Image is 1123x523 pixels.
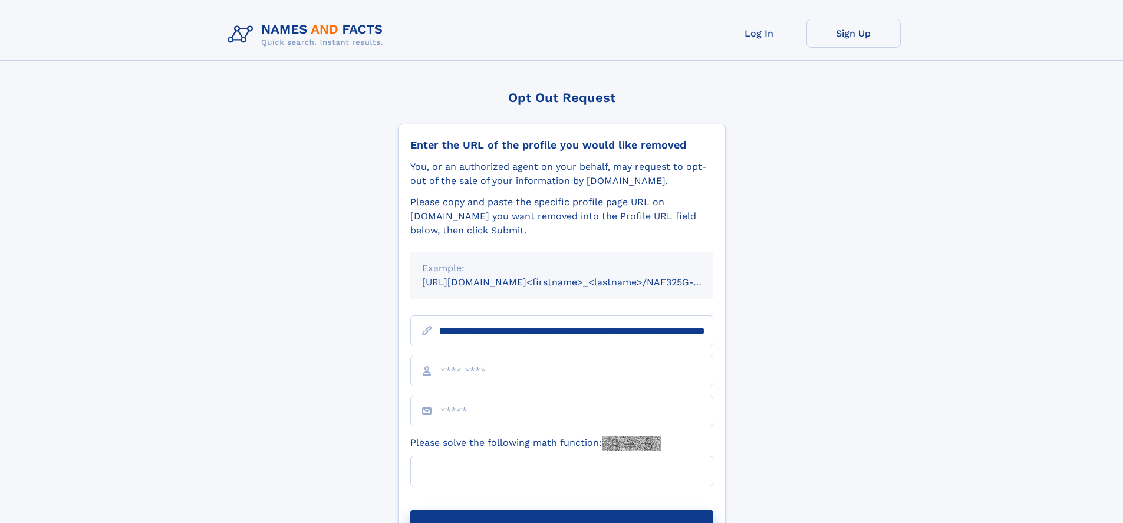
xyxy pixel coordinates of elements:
[398,90,726,105] div: Opt Out Request
[422,277,736,288] small: [URL][DOMAIN_NAME]<firstname>_<lastname>/NAF325G-xxxxxxxx
[410,139,713,152] div: Enter the URL of the profile you would like removed
[410,160,713,188] div: You, or an authorized agent on your behalf, may request to opt-out of the sale of your informatio...
[422,261,702,275] div: Example:
[410,195,713,238] div: Please copy and paste the specific profile page URL on [DOMAIN_NAME] you want removed into the Pr...
[410,436,661,451] label: Please solve the following math function:
[806,19,901,48] a: Sign Up
[712,19,806,48] a: Log In
[223,19,393,51] img: Logo Names and Facts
